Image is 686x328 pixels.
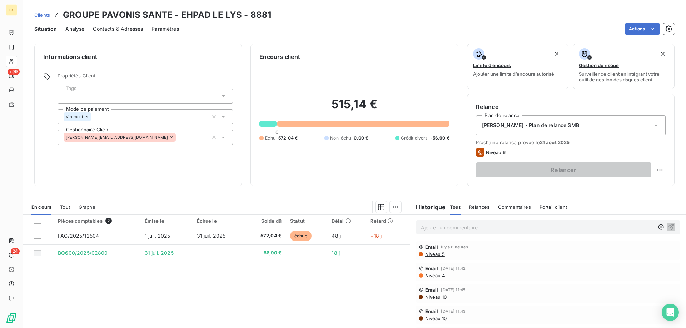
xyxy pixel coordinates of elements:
[370,233,382,239] span: +18 j
[6,4,17,16] div: EX
[43,52,233,61] h6: Informations client
[441,309,466,313] span: [DATE] 11:43
[290,218,323,224] div: Statut
[662,304,679,321] div: Open Intercom Messenger
[105,218,112,224] span: 2
[197,218,240,224] div: Échue le
[450,204,461,210] span: Tout
[469,204,489,210] span: Relances
[540,140,570,145] span: 21 août 2025
[6,70,17,81] a: +99
[425,287,438,293] span: Email
[249,232,282,239] span: 572,04 €
[425,266,438,271] span: Email
[34,11,50,19] a: Clients
[430,135,449,141] span: -56,90 €
[425,244,438,250] span: Email
[625,23,660,35] button: Actions
[473,62,511,68] span: Limite d’encours
[249,249,282,257] span: -56,90 €
[332,233,341,239] span: 48 j
[579,71,668,82] span: Surveiller ce client en intégrant votre outil de gestion des risques client.
[441,245,468,249] span: il y a 6 heures
[34,12,50,18] span: Clients
[176,134,182,141] input: Ajouter une valeur
[58,233,99,239] span: FAC/2025/12504
[579,62,619,68] span: Gestion du risque
[259,52,300,61] h6: Encours client
[34,25,57,32] span: Situation
[482,122,579,129] span: [PERSON_NAME] - Plan de relance SMB
[8,69,20,75] span: +99
[290,231,312,241] span: échue
[66,115,83,119] span: Virement
[467,44,569,89] button: Limite d’encoursAjouter une limite d’encours autorisé
[145,218,188,224] div: Émise le
[145,233,170,239] span: 1 juil. 2025
[425,308,438,314] span: Email
[31,204,51,210] span: En cours
[424,316,447,321] span: Niveau 10
[93,25,143,32] span: Contacts & Adresses
[473,71,554,77] span: Ajouter une limite d’encours autorisé
[197,233,226,239] span: 31 juil. 2025
[486,150,506,155] span: Niveau 6
[64,93,69,99] input: Ajouter une valeur
[476,102,666,111] h6: Relance
[79,204,95,210] span: Graphe
[476,140,666,145] span: Prochaine relance prévue le
[278,135,298,141] span: 572,04 €
[6,312,17,324] img: Logo LeanPay
[60,204,70,210] span: Tout
[58,73,233,83] span: Propriétés Client
[145,250,174,256] span: 31 juil. 2025
[275,129,278,135] span: 0
[498,204,531,210] span: Commentaires
[330,135,351,141] span: Non-échu
[424,251,445,257] span: Niveau 5
[63,9,271,21] h3: GROUPE PAVONIS SANTE - EHPAD LE LYS - 8881
[259,97,449,118] h2: 515,14 €
[58,250,108,256] span: BQ600/2025/02800
[354,135,368,141] span: 0,00 €
[370,218,405,224] div: Retard
[410,203,446,211] h6: Historique
[441,288,466,292] span: [DATE] 11:45
[58,218,136,224] div: Pièces comptables
[332,218,362,224] div: Délai
[401,135,428,141] span: Crédit divers
[332,250,340,256] span: 18 j
[573,44,675,89] button: Gestion du risqueSurveiller ce client en intégrant votre outil de gestion des risques client.
[265,135,275,141] span: Échu
[91,113,97,120] input: Ajouter une valeur
[249,218,282,224] div: Solde dû
[441,266,466,271] span: [DATE] 11:42
[424,294,447,300] span: Niveau 10
[66,135,168,140] span: [PERSON_NAME][EMAIL_ADDRESS][DOMAIN_NAME]
[151,25,179,32] span: Paramètres
[65,25,84,32] span: Analyse
[540,204,567,210] span: Portail client
[11,248,20,254] span: 24
[476,162,651,177] button: Relancer
[424,273,445,278] span: Niveau 4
